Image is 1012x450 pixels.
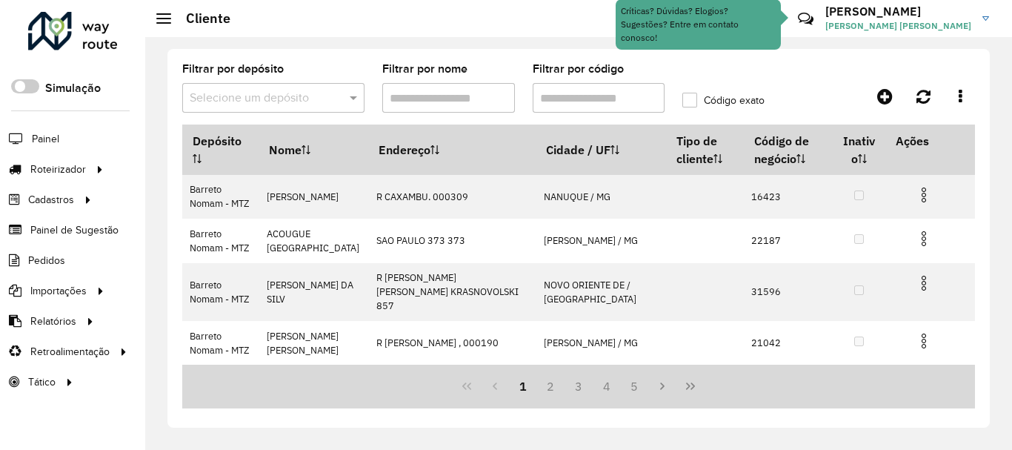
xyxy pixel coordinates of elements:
td: 21042 [744,321,833,365]
td: [PERSON_NAME] / MG [536,219,666,262]
th: Inativo [833,125,885,175]
td: Barreto Nomam - MTZ [182,219,259,262]
label: Filtrar por depósito [182,60,284,78]
th: Endereço [368,125,536,175]
span: Painel de Sugestão [30,222,119,238]
button: 2 [536,372,565,400]
td: Barreto Nomam - MTZ [182,263,259,322]
button: 4 [593,372,621,400]
td: R [PERSON_NAME] [PERSON_NAME] KRASNOVOLSKI 857 [368,263,536,322]
span: Retroalimentação [30,344,110,360]
th: Nome [259,125,368,175]
span: [PERSON_NAME] [PERSON_NAME] [825,19,971,33]
span: Importações [30,283,87,299]
span: Tático [28,374,56,390]
button: 1 [509,372,537,400]
th: Código de negócio [744,125,833,175]
span: Roteirizador [30,162,86,177]
td: 31596 [744,263,833,322]
td: [PERSON_NAME] [259,175,368,219]
td: Barreto Nomam - MTZ [182,321,259,365]
td: [PERSON_NAME] [PERSON_NAME] [259,321,368,365]
span: Painel [32,131,59,147]
label: Código exato [682,93,765,108]
span: Cadastros [28,192,74,208]
button: 3 [565,372,593,400]
td: [PERSON_NAME] DA SILV [259,263,368,322]
td: SAO PAULO 373 373 [368,219,536,262]
td: 16423 [744,175,833,219]
label: Simulação [45,79,101,97]
td: 22187 [744,219,833,262]
td: [PERSON_NAME] / MG [536,321,666,365]
td: ACOUGUE [GEOGRAPHIC_DATA] [259,219,368,262]
label: Filtrar por código [533,60,624,78]
span: Relatórios [30,314,76,329]
th: Depósito [182,125,259,175]
td: Barreto Nomam - MTZ [182,175,259,219]
button: 5 [621,372,649,400]
button: Next Page [648,372,676,400]
th: Ações [885,125,974,156]
td: NOVO ORIENTE DE / [GEOGRAPHIC_DATA] [536,263,666,322]
h3: [PERSON_NAME] [825,4,971,19]
span: Pedidos [28,253,65,268]
td: R CAXAMBU. 000309 [368,175,536,219]
label: Filtrar por nome [382,60,467,78]
th: Tipo de cliente [666,125,744,175]
td: NANUQUE / MG [536,175,666,219]
button: Last Page [676,372,705,400]
th: Cidade / UF [536,125,666,175]
a: Contato Rápido [790,3,822,35]
td: R [PERSON_NAME] , 000190 [368,321,536,365]
h2: Cliente [171,10,230,27]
